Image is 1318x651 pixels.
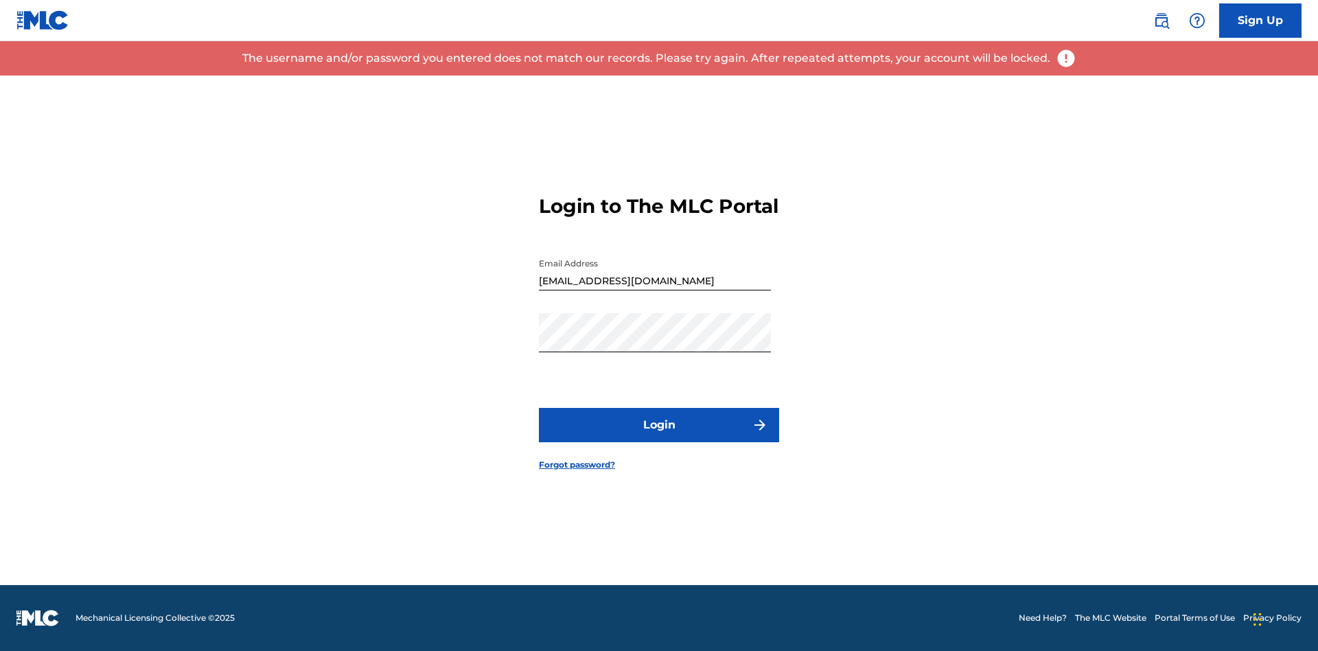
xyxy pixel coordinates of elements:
[752,417,768,433] img: f7272a7cc735f4ea7f67.svg
[539,459,615,471] a: Forgot password?
[539,408,779,442] button: Login
[1243,612,1302,624] a: Privacy Policy
[1153,12,1170,29] img: search
[16,610,59,626] img: logo
[1253,599,1262,640] div: Drag
[1075,612,1146,624] a: The MLC Website
[1249,585,1318,651] iframe: Chat Widget
[1219,3,1302,38] a: Sign Up
[242,50,1050,67] p: The username and/or password you entered does not match our records. Please try again. After repe...
[16,10,69,30] img: MLC Logo
[76,612,235,624] span: Mechanical Licensing Collective © 2025
[539,194,778,218] h3: Login to The MLC Portal
[1155,612,1235,624] a: Portal Terms of Use
[1189,12,1205,29] img: help
[1183,7,1211,34] div: Help
[1056,48,1076,69] img: error
[1019,612,1067,624] a: Need Help?
[1148,7,1175,34] a: Public Search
